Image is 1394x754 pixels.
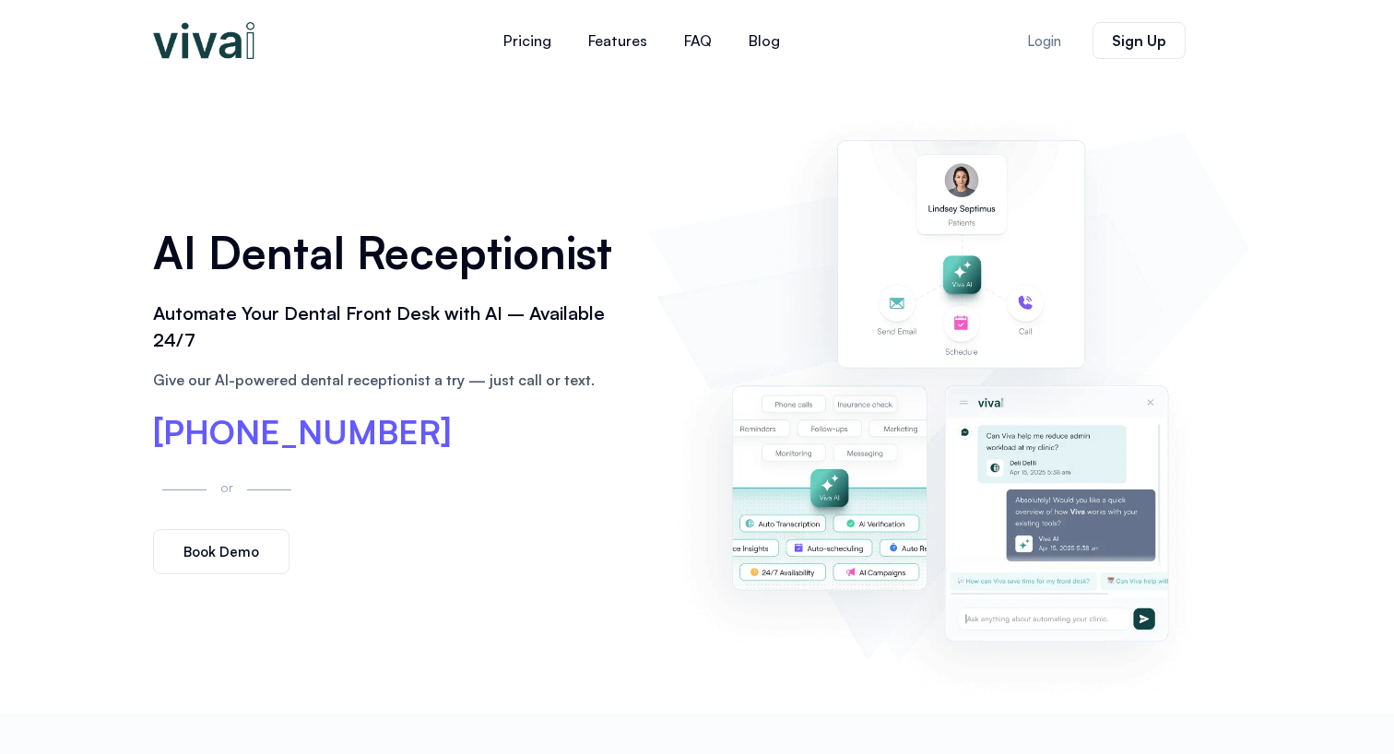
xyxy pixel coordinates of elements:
[570,18,666,63] a: Features
[485,18,570,63] a: Pricing
[153,529,289,574] a: Book Demo
[153,300,629,354] h2: Automate Your Dental Front Desk with AI – Available 24/7
[153,416,452,449] a: [PHONE_NUMBER]
[153,220,629,285] h1: AI Dental Receptionist
[656,100,1241,695] img: AI dental receptionist dashboard – virtual receptionist dental office
[183,545,259,559] span: Book Demo
[730,18,798,63] a: Blog
[1005,23,1083,59] a: Login
[153,369,629,391] p: Give our AI-powered dental receptionist a try — just call or text.
[1112,33,1166,48] span: Sign Up
[1093,22,1186,59] a: Sign Up
[374,18,909,63] nav: Menu
[216,477,238,498] p: or
[1027,34,1061,48] span: Login
[666,18,730,63] a: FAQ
